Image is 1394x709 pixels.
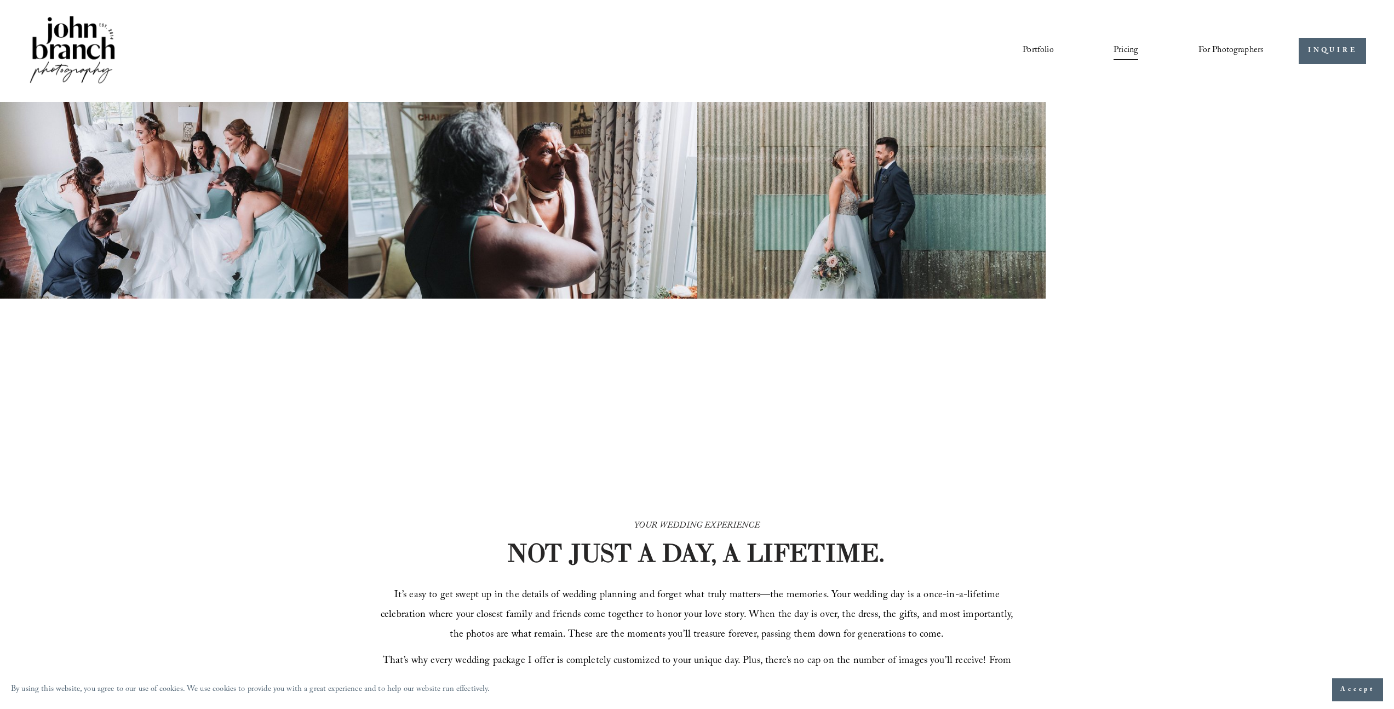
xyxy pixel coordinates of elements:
a: folder dropdown [1198,42,1264,60]
em: YOUR WEDDING EXPERIENCE [634,519,760,534]
span: For Photographers [1198,42,1264,59]
img: A bride and groom standing together, laughing, with the bride holding a bouquet in front of a cor... [697,102,1046,299]
a: Portfolio [1023,42,1053,60]
p: By using this website, you agree to our use of cookies. We use cookies to provide you with a grea... [11,682,490,698]
a: Pricing [1114,42,1138,60]
strong: NOT JUST A DAY, A LIFETIME. [507,537,885,569]
span: It’s easy to get swept up in the details of wedding planning and forget what truly matters—the me... [381,587,1016,644]
button: Accept [1332,678,1383,701]
img: Woman applying makeup to another woman near a window with floral curtains and autumn flowers. [348,102,697,299]
a: INQUIRE [1299,38,1366,65]
img: John Branch IV Photography [28,14,117,88]
span: Accept [1340,684,1375,695]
